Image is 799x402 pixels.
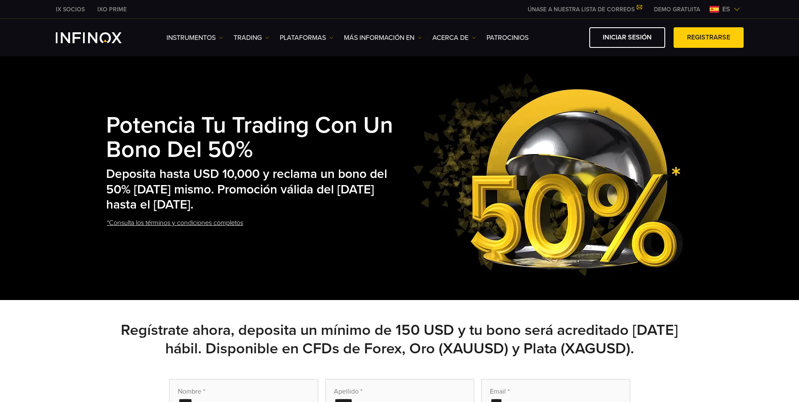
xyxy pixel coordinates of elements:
strong: Potencia tu Trading con un Bono del 50% [106,112,393,164]
a: TRADING [234,33,269,43]
a: INFINOX MENU [648,5,706,14]
a: ACERCA DE [432,33,476,43]
a: Patrocinios [487,33,528,43]
a: Instrumentos [167,33,223,43]
a: Más información en [344,33,422,43]
a: ÚNASE A NUESTRA LISTA DE CORREOS [521,6,648,13]
a: INFINOX Logo [56,32,141,43]
a: *Consulta los términos y condiciones completos [106,213,244,233]
a: INFINOX [91,5,133,14]
h2: Deposita hasta USD 10,000 y reclama un bono del 50% [DATE] mismo. Promoción válida del [DATE] has... [106,167,405,213]
a: Registrarse [674,27,744,48]
a: INFINOX [49,5,91,14]
a: Iniciar sesión [589,27,665,48]
h2: Regístrate ahora, deposita un mínimo de 150 USD y tu bono será acreditado [DATE] hábil. Disponibl... [106,321,693,358]
a: PLATAFORMAS [280,33,333,43]
span: es [719,4,734,14]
